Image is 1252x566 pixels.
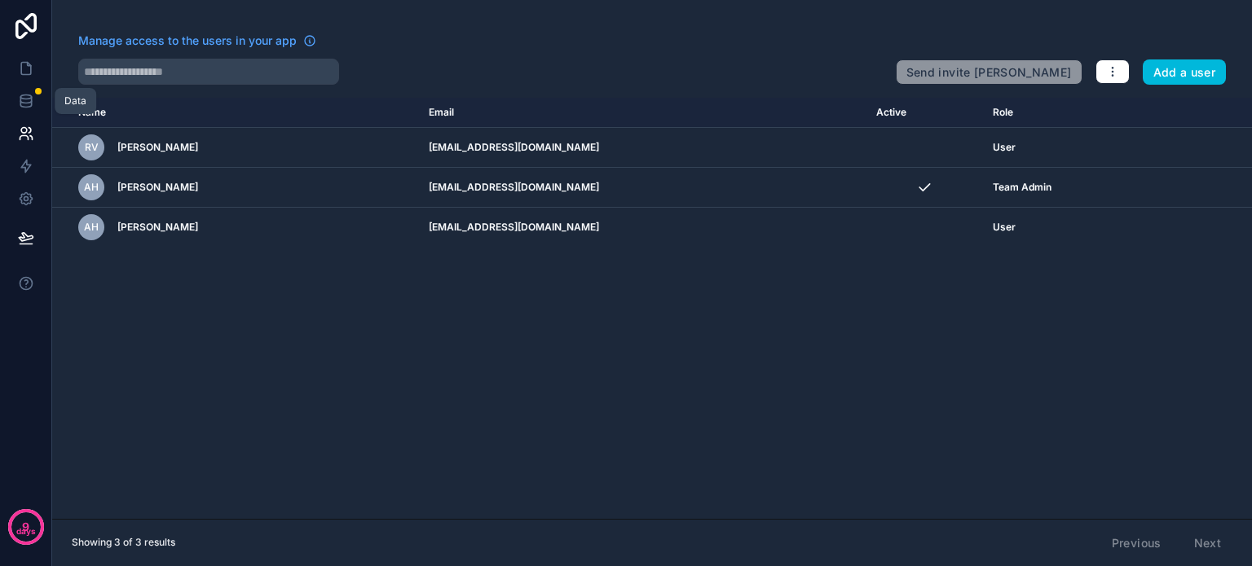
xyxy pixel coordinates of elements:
[72,536,175,549] span: Showing 3 of 3 results
[419,98,866,128] th: Email
[52,98,419,128] th: Name
[78,33,316,49] a: Manage access to the users in your app
[85,141,99,154] span: RV
[419,168,866,208] td: [EMAIL_ADDRESS][DOMAIN_NAME]
[16,525,36,538] p: days
[84,221,99,234] span: AH
[993,141,1016,154] span: User
[866,98,984,128] th: Active
[1143,59,1227,86] button: Add a user
[52,98,1252,519] div: scrollable content
[78,33,297,49] span: Manage access to the users in your app
[64,94,86,107] div: Data
[117,221,198,234] span: [PERSON_NAME]
[419,208,866,248] td: [EMAIL_ADDRESS][DOMAIN_NAME]
[983,98,1167,128] th: Role
[993,181,1051,194] span: Team Admin
[117,181,198,194] span: [PERSON_NAME]
[117,141,198,154] span: [PERSON_NAME]
[22,519,29,535] p: 9
[84,181,99,194] span: AH
[993,221,1016,234] span: User
[419,128,866,168] td: [EMAIL_ADDRESS][DOMAIN_NAME]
